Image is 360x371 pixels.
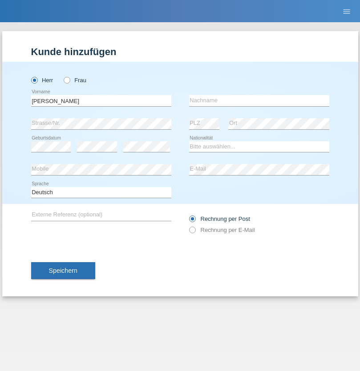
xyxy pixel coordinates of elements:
[49,267,77,274] span: Speichern
[64,77,86,84] label: Frau
[189,215,195,227] input: Rechnung per Post
[31,77,37,83] input: Herr
[31,262,95,279] button: Speichern
[189,227,255,233] label: Rechnung per E-Mail
[189,215,250,222] label: Rechnung per Post
[31,77,53,84] label: Herr
[64,77,69,83] input: Frau
[342,7,351,16] i: menu
[338,8,356,14] a: menu
[31,46,329,57] h1: Kunde hinzufügen
[189,227,195,238] input: Rechnung per E-Mail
